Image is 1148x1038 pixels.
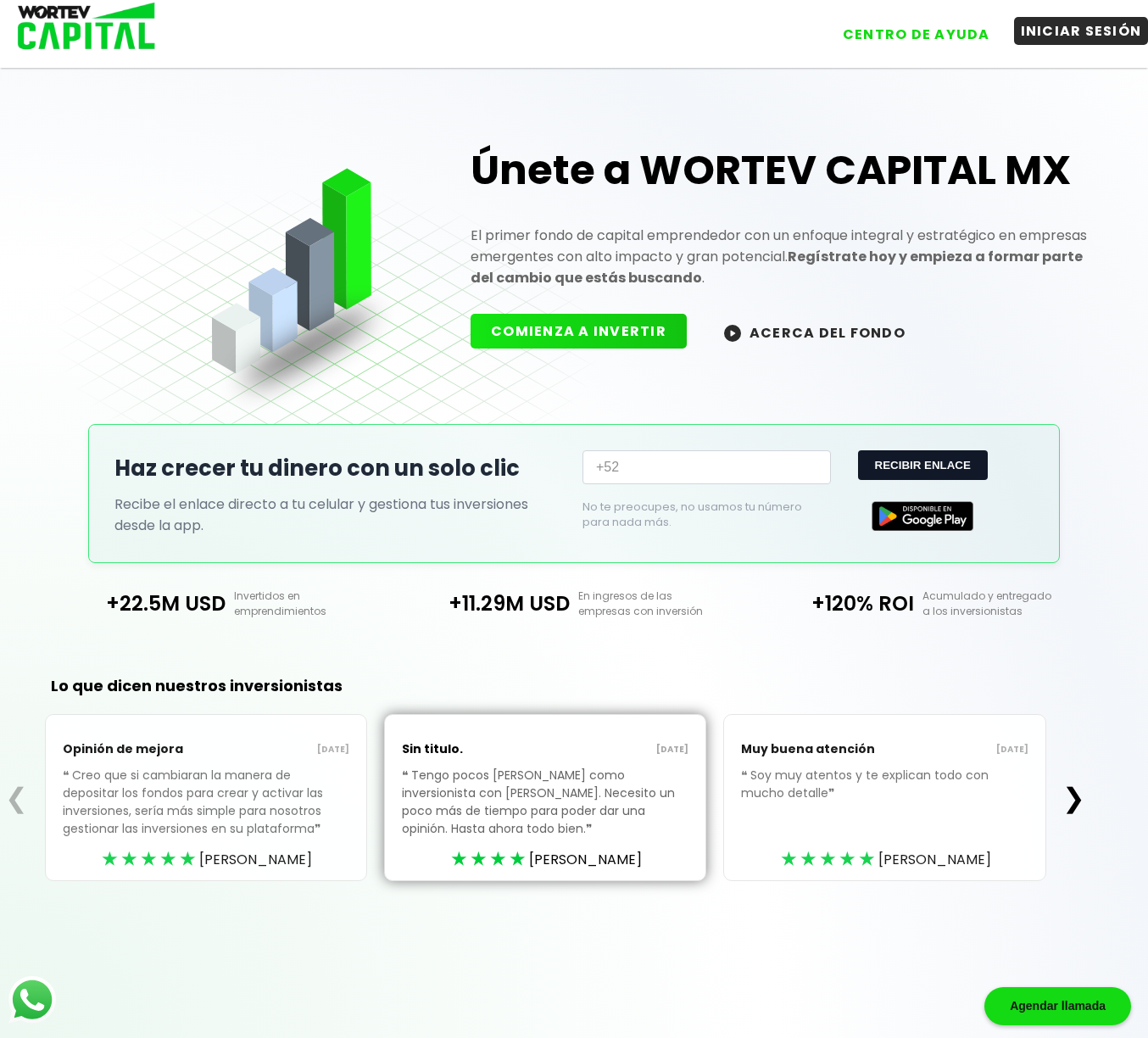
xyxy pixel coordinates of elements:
[582,499,804,530] p: No te preocupes, no usamos tu número para nada más.
[471,247,1083,287] strong: Regístrate hoy y empieza a formar parte del cambio que estás buscando
[471,143,1090,198] h1: Únete a WORTEV CAPITAL MX
[451,846,529,872] div: ★★★★
[545,743,688,756] p: [DATE]
[570,589,746,619] p: En ingresos de las empresas con inversión
[402,767,411,784] span: ❝
[402,589,570,618] p: +11.29M USD
[63,732,206,767] p: Opinión de mejora
[586,820,595,837] span: ❞
[199,849,312,870] span: [PERSON_NAME]
[724,325,741,342] img: wortev-capital-acerca-del-fondo
[114,452,566,485] h2: Haz crecer tu dinero con un solo clic
[206,743,349,756] p: [DATE]
[741,732,884,767] p: Muy buena atención
[1057,781,1090,815] button: ❯
[914,589,1090,619] p: Acumulado y entregado a los inversionistas
[878,849,991,870] span: [PERSON_NAME]
[102,846,199,872] div: ★★★★★
[884,743,1028,756] p: [DATE]
[984,987,1131,1025] div: Agendar llamada
[872,501,973,531] img: Google Play
[819,8,997,48] a: CENTRO DE AYUDA
[741,767,1028,828] p: Soy muy atentos y te explican todo con mucho detalle
[858,450,988,480] button: RECIBIR ENLACE
[471,314,687,349] button: COMIENZA A INVERTIR
[471,321,704,341] a: COMIENZA A INVERTIR
[836,20,997,48] button: CENTRO DE AYUDA
[741,767,750,784] span: ❝
[226,589,402,619] p: Invertidos en emprendimientos
[63,767,72,784] span: ❝
[471,225,1090,288] p: El primer fondo de capital emprendedor con un enfoque integral y estratégico en empresas emergent...
[8,976,56,1024] img: logos_whatsapp-icon.242b2217.svg
[529,849,642,870] span: [PERSON_NAME]
[402,732,545,767] p: Sin titulo.
[58,589,226,618] p: +22.5M USD
[402,767,688,863] p: Tengo pocos [PERSON_NAME] como inversionista con [PERSON_NAME]. Necesito un poco más de tiempo pa...
[828,784,838,801] span: ❞
[315,820,324,837] span: ❞
[114,494,566,536] p: Recibe el enlace directo a tu celular y gestiona tus inversiones desde la app.
[781,846,878,872] div: ★★★★★
[746,589,914,618] p: +120% ROI
[704,314,926,350] button: ACERCA DEL FONDO
[63,767,349,863] p: Creo que si cambiaran la manera de depositar los fondos para crear y activar las inversiones, ser...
